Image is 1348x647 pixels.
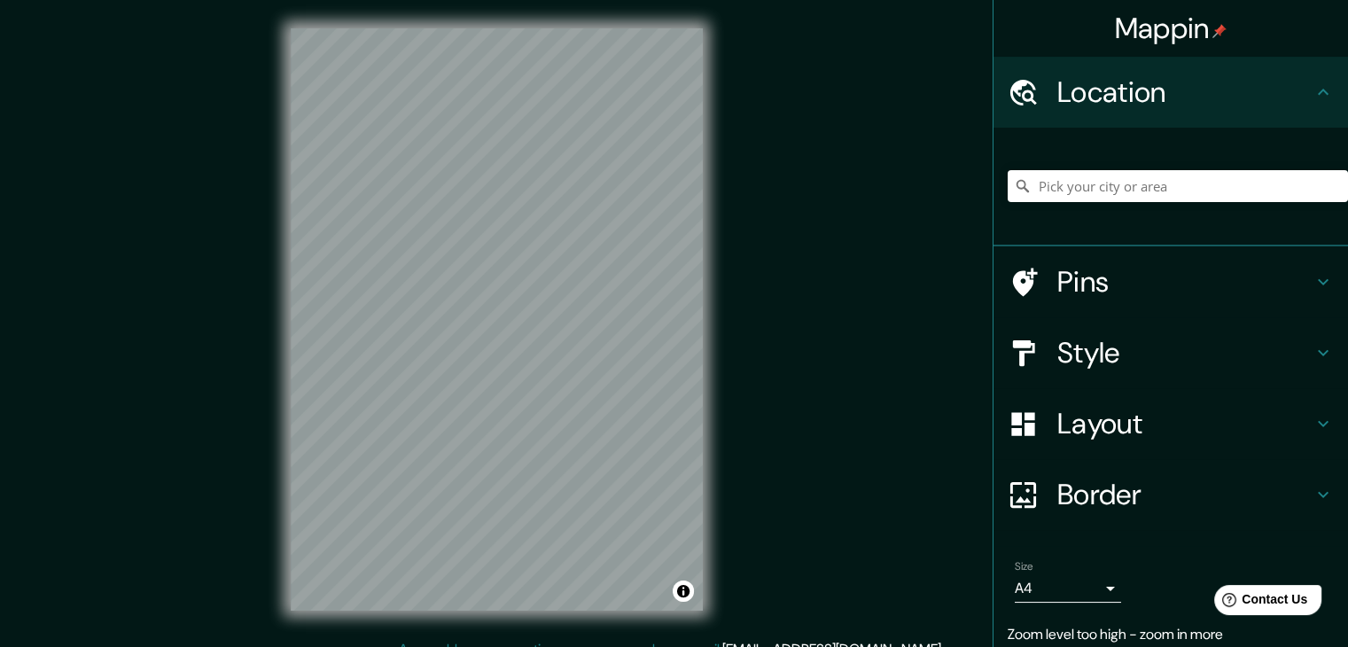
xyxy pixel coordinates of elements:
iframe: Help widget launcher [1190,578,1329,628]
canvas: Map [291,28,703,611]
div: Pins [993,246,1348,317]
h4: Mappin [1115,11,1227,46]
h4: Layout [1057,406,1313,441]
label: Size [1015,559,1033,574]
h4: Border [1057,477,1313,512]
h4: Style [1057,335,1313,370]
div: Location [993,57,1348,128]
button: Toggle attribution [673,581,694,602]
div: Border [993,459,1348,530]
p: Zoom level too high - zoom in more [1008,624,1334,645]
h4: Pins [1057,264,1313,300]
img: pin-icon.png [1212,24,1227,38]
div: Style [993,317,1348,388]
div: A4 [1015,574,1121,603]
div: Layout [993,388,1348,459]
h4: Location [1057,74,1313,110]
input: Pick your city or area [1008,170,1348,202]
